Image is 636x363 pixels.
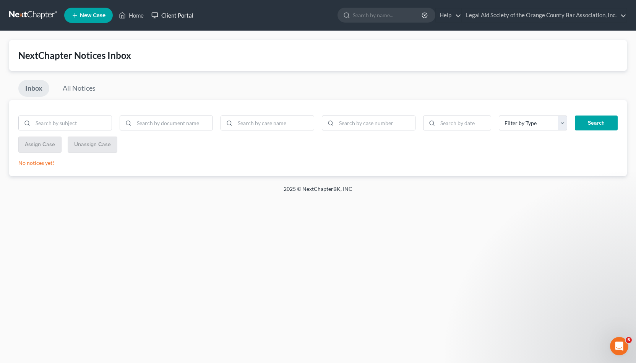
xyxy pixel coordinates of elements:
[134,116,213,130] input: Search by document name
[462,8,626,22] a: Legal Aid Society of the Orange County Bar Association, Inc.
[148,8,197,22] a: Client Portal
[575,116,618,131] button: Search
[438,116,491,130] input: Search by date
[56,80,102,97] a: All Notices
[235,116,314,130] input: Search by case name
[100,185,536,199] div: 2025 © NextChapterBK, INC
[436,8,461,22] a: Help
[115,8,148,22] a: Home
[336,116,415,130] input: Search by case number
[80,13,105,18] span: New Case
[626,337,632,343] span: 5
[353,8,423,22] input: Search by name...
[18,159,618,167] p: No notices yet!
[18,49,618,62] div: NextChapter Notices Inbox
[18,80,49,97] a: Inbox
[33,116,112,130] input: Search by subject
[610,337,628,355] iframe: Intercom live chat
